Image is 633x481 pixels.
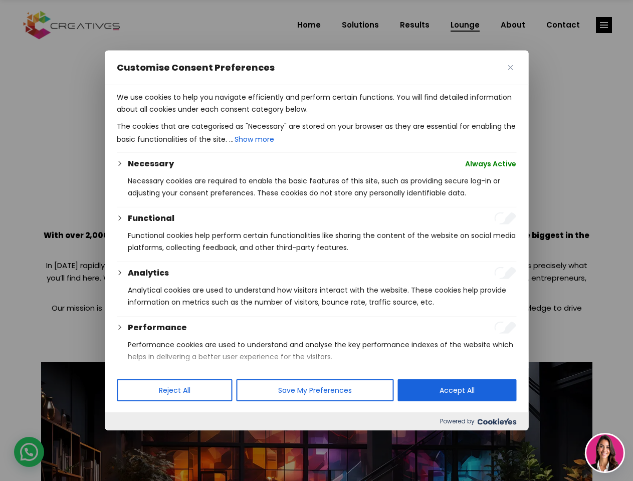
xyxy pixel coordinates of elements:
p: Necessary cookies are required to enable the basic features of this site, such as providing secur... [128,175,516,199]
p: Performance cookies are used to understand and analyse the key performance indexes of the website... [128,339,516,363]
p: Functional cookies help perform certain functionalities like sharing the content of the website o... [128,229,516,254]
img: Cookieyes logo [477,418,516,425]
button: Analytics [128,267,169,279]
button: Save My Preferences [236,379,393,401]
span: Customise Consent Preferences [117,62,275,74]
button: Necessary [128,158,174,170]
button: Performance [128,322,187,334]
button: Functional [128,212,174,224]
input: Enable Performance [494,322,516,334]
div: Customise Consent Preferences [105,51,528,430]
input: Enable Functional [494,212,516,224]
img: Close [508,65,513,70]
img: agent [586,434,623,471]
span: Always Active [465,158,516,170]
input: Enable Analytics [494,267,516,279]
button: Reject All [117,379,232,401]
div: Powered by [105,412,528,430]
button: Close [504,62,516,74]
button: Accept All [397,379,516,401]
p: Analytical cookies are used to understand how visitors interact with the website. These cookies h... [128,284,516,308]
button: Show more [234,132,275,146]
p: We use cookies to help you navigate efficiently and perform certain functions. You will find deta... [117,91,516,115]
p: The cookies that are categorised as "Necessary" are stored on your browser as they are essential ... [117,120,516,146]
